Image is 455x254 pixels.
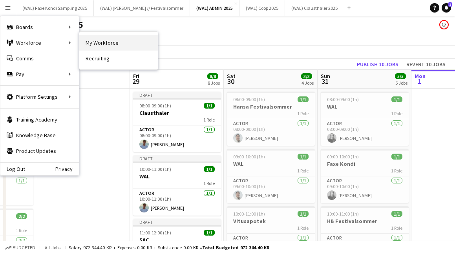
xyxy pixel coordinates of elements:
span: 2/2 [16,213,27,219]
span: 1/1 [391,96,402,102]
h3: Hansa Festivalsommer [227,103,315,110]
a: 2 [442,3,451,13]
span: 1/1 [391,154,402,160]
span: 10:00-11:00 (1h) [327,211,359,217]
a: Privacy [55,166,79,172]
h3: WAL [133,173,221,180]
div: Boards [0,19,79,35]
span: Budgeted [13,245,35,250]
app-card-role: Actor1/110:00-11:00 (1h)[PERSON_NAME] [133,189,221,216]
app-card-role: Actor1/108:00-09:00 (1h)[PERSON_NAME] [133,125,221,152]
app-job-card: 09:00-10:00 (1h)1/1WAL1 RoleActor1/109:00-10:00 (1h)[PERSON_NAME] [227,149,315,203]
span: 1/1 [298,211,309,217]
span: 08:00-09:00 (1h) [139,103,171,109]
span: 1 Role [391,168,402,174]
button: (WAL) Faxe Kondi Sampling 2025 [16,0,94,16]
a: My Workforce [79,35,158,51]
h3: Vitusapotek [227,218,315,225]
a: Knowledge Base [0,127,79,143]
span: 3/3 [301,73,312,79]
div: Salary 972 344.40 KR + Expenses 0.00 KR + Subsistence 0.00 KR = [69,245,269,250]
span: 08:00-09:00 (1h) [233,96,265,102]
div: Platform Settings [0,89,79,105]
span: 29 [132,77,139,86]
app-card-role: Actor1/108:00-09:00 (1h)[PERSON_NAME] [321,119,409,146]
app-card-role: Actor1/108:00-09:00 (1h)[PERSON_NAME] [227,119,315,146]
span: 1 [413,77,426,86]
button: (WAL) [PERSON_NAME] // Festivalsommer [94,0,190,16]
div: Draft [133,92,221,98]
h3: WAL [321,103,409,110]
app-job-card: 08:00-09:00 (1h)1/1WAL1 RoleActor1/108:00-09:00 (1h)[PERSON_NAME] [321,92,409,146]
a: Product Updates [0,143,79,159]
span: 1/1 [204,166,215,172]
h3: WAL [227,160,315,167]
span: 1/1 [391,211,402,217]
button: (WAL) Clausthaler 2025 [285,0,344,16]
button: (WAL) Coop 2025 [239,0,285,16]
span: 1 Role [297,168,309,174]
span: 10:00-11:00 (1h) [139,166,171,172]
span: 1 Role [203,117,215,123]
span: Sun [321,73,330,80]
div: Pay [0,66,79,82]
span: 1/1 [298,154,309,160]
span: 1 Role [391,111,402,116]
h3: SAC [133,236,221,243]
span: 1 Role [297,111,309,116]
span: 1/1 [204,230,215,236]
button: (WAL) ADMIN 2025 [190,0,239,16]
a: Training Academy [0,112,79,127]
h3: Clausthaler [133,109,221,116]
h3: Faxe Kondi [321,160,409,167]
app-job-card: 09:00-10:00 (1h)1/1Faxe Kondi1 RoleActor1/109:00-10:00 (1h)[PERSON_NAME] [321,149,409,203]
span: Total Budgeted 972 344.40 KR [202,245,269,250]
span: 2 [448,2,452,7]
span: 1 Role [16,227,27,233]
div: Draft [133,155,221,161]
span: 1/1 [204,103,215,109]
span: 09:00-10:00 (1h) [233,154,265,160]
span: 09:00-10:00 (1h) [327,154,359,160]
span: Fri [133,73,139,80]
span: 1 Role [203,180,215,186]
span: 1 Role [297,225,309,231]
app-card-role: Actor1/109:00-10:00 (1h)[PERSON_NAME] [321,176,409,203]
app-card-role: Actor1/109:00-10:00 (1h)[PERSON_NAME] [227,176,315,203]
span: 8/8 [207,73,218,79]
span: 08:00-09:00 (1h) [327,96,359,102]
div: 5 Jobs [395,80,407,86]
span: 1/1 [298,96,309,102]
a: Comms [0,51,79,66]
div: Draft [133,219,221,225]
app-job-card: Draft10:00-11:00 (1h)1/1WAL1 RoleActor1/110:00-11:00 (1h)[PERSON_NAME] [133,155,221,216]
app-job-card: 08:00-09:00 (1h)1/1Hansa Festivalsommer1 RoleActor1/108:00-09:00 (1h)[PERSON_NAME] [227,92,315,146]
span: 30 [226,77,236,86]
span: 10:00-11:00 (1h) [233,211,265,217]
span: 1 Role [391,225,402,231]
h3: HB Festivalsommer [321,218,409,225]
span: 31 [320,77,330,86]
span: Sat [227,73,236,80]
div: Workforce [0,35,79,51]
app-job-card: Draft08:00-09:00 (1h)1/1Clausthaler1 RoleActor1/108:00-09:00 (1h)[PERSON_NAME] [133,92,221,152]
button: Publish 10 jobs [354,59,402,69]
button: Revert 10 jobs [403,59,449,69]
span: 11:00-12:00 (1h) [139,230,171,236]
a: Recruiting [79,51,158,66]
span: Mon [415,73,426,80]
app-user-avatar: Fredrik Næss [439,20,449,29]
button: Budgeted [4,243,37,252]
a: Log Out [0,166,25,172]
span: 5/5 [395,73,406,79]
span: All jobs [43,245,62,250]
div: 4 Jobs [302,80,314,86]
div: 8 Jobs [208,80,220,86]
